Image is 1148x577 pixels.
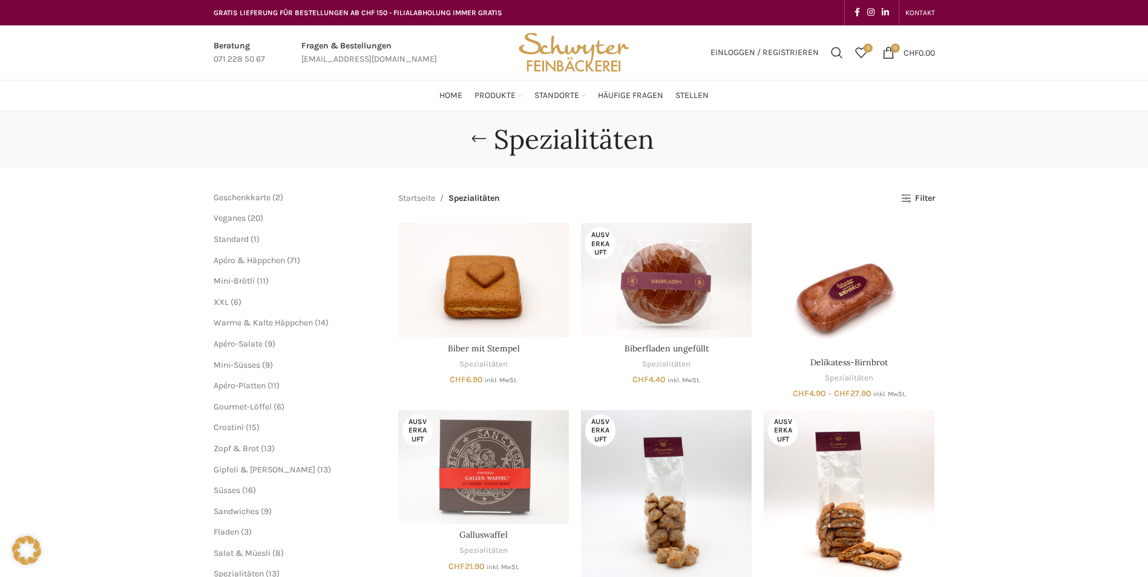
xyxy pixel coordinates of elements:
[899,1,941,25] div: Secondary navigation
[864,4,878,21] a: Instagram social link
[448,561,485,572] bdi: 21.90
[214,443,259,454] a: Zopf & Brot
[585,414,615,446] span: Ausverkauft
[632,374,666,385] bdi: 4.40
[487,563,519,571] small: inkl. MwSt.
[793,388,826,399] bdi: 4.90
[585,227,615,259] span: Ausverkauft
[474,83,522,108] a: Produkte
[214,360,260,370] a: Mini-Süsses
[214,422,244,432] a: Crostini
[625,343,709,354] a: Biberfladen ungefüllt
[271,380,277,391] span: 11
[244,527,249,537] span: 3
[214,192,271,203] a: Geschenkkarte
[398,223,569,337] a: Biber mit Stempel
[214,297,229,307] a: XXL
[214,39,265,67] a: Infobox link
[318,318,326,328] span: 14
[214,255,285,266] a: Apéro & Häppchen
[828,388,832,399] span: –
[402,414,433,446] span: Ausverkauft
[904,47,935,57] bdi: 0.00
[448,192,500,205] span: Spezialitäten
[494,123,654,155] h1: Spezialitäten
[214,339,263,349] a: Apéro-Salate
[642,359,690,370] a: Spezialitäten
[439,90,462,102] span: Home
[793,388,809,399] span: CHF
[514,47,633,57] a: Site logo
[275,548,281,558] span: 8
[904,47,919,57] span: CHF
[459,545,508,556] a: Spezialitäten
[834,388,871,399] bdi: 27.90
[464,127,494,151] a: Go back
[448,343,520,354] a: Biber mit Stempel
[810,357,888,368] a: Delikatess-Birnbrot
[514,25,633,80] img: Bäckerei Schwyter
[214,213,246,223] a: Veganes
[825,41,849,65] div: Suchen
[251,213,260,223] span: 20
[764,223,934,351] a: Delikatess-Birnbrot
[214,8,502,17] span: GRATIS LIEFERUNG FÜR BESTELLUNGEN AB CHF 150 - FILIALABHOLUNG IMMER GRATIS
[675,83,709,108] a: Stellen
[267,339,272,349] span: 9
[849,41,873,65] a: 0
[398,192,500,205] nav: Breadcrumb
[214,318,313,328] span: Warme & Kalte Häppchen
[264,443,272,454] span: 13
[234,297,238,307] span: 6
[864,44,873,53] span: 0
[581,223,752,337] a: Biberfladen ungefüllt
[598,83,663,108] a: Häufige Fragen
[905,8,935,17] span: KONTAKT
[249,422,257,432] span: 15
[873,390,906,398] small: inkl. MwSt.
[214,402,272,412] a: Gourmet-Löffel
[834,388,850,399] span: CHF
[675,90,709,102] span: Stellen
[876,41,941,65] a: 0 CHF0.00
[301,39,437,67] a: Infobox link
[320,465,328,475] span: 13
[214,465,315,475] a: Gipfeli & [PERSON_NAME]
[878,4,893,21] a: Linkedin social link
[260,276,266,286] span: 11
[398,410,569,524] a: Galluswaffel
[214,234,249,244] a: Standard
[214,276,255,286] a: Mini-Brötli
[214,506,259,517] a: Sandwiches
[214,485,240,495] a: Süsses
[901,194,934,204] a: Filter
[459,529,508,540] a: Galluswaffel
[398,192,435,205] a: Startseite
[474,90,516,102] span: Produkte
[214,380,266,391] a: Apéro-Platten
[214,548,271,558] a: Salat & Müesli
[704,41,825,65] a: Einloggen / Registrieren
[214,527,239,537] span: Fladen
[485,376,517,384] small: inkl. MwSt.
[245,485,253,495] span: 16
[768,414,798,446] span: Ausverkauft
[450,374,466,385] span: CHF
[534,90,579,102] span: Standorte
[208,83,941,108] div: Main navigation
